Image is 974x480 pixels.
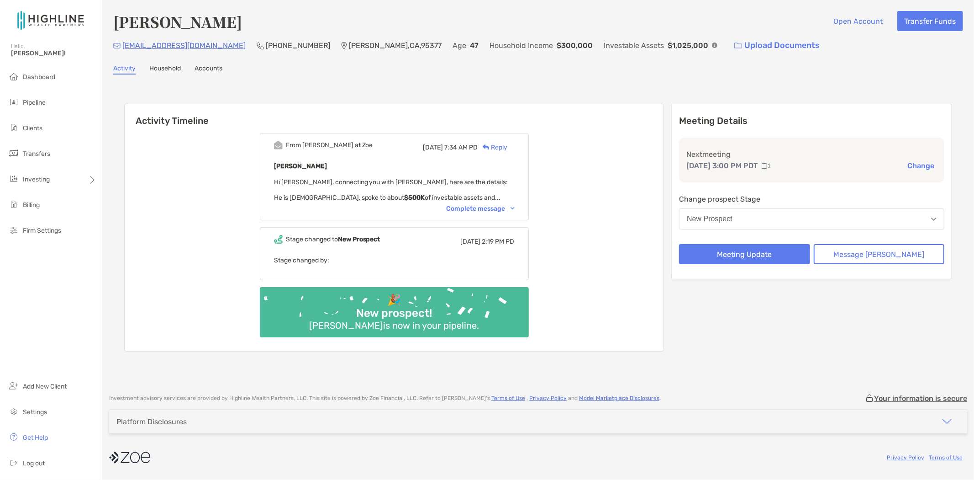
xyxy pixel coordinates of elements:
[266,40,330,51] p: [PHONE_NUMBER]
[23,150,50,158] span: Transfers
[905,161,937,171] button: Change
[353,307,436,320] div: New prospect!
[8,406,19,417] img: settings icon
[931,218,937,221] img: Open dropdown arrow
[23,434,48,442] span: Get Help
[712,43,717,48] img: Info Icon
[341,42,347,49] img: Location Icon
[687,215,732,223] div: New Prospect
[557,40,593,51] p: $300,000
[8,96,19,107] img: pipeline icon
[897,11,963,31] button: Transfer Funds
[384,293,405,307] div: 🎉
[445,144,478,151] span: 7:34 AM PD
[113,11,242,32] h4: [PERSON_NAME]
[668,40,708,51] p: $1,025,000
[453,40,466,51] p: Age
[23,124,42,132] span: Clients
[8,71,19,82] img: dashboard icon
[478,143,508,152] div: Reply
[11,49,96,57] span: [PERSON_NAME]!
[349,40,442,51] p: [PERSON_NAME] , CA , 95377
[23,227,61,235] span: Firm Settings
[814,244,944,264] button: Message [PERSON_NAME]
[679,115,944,127] p: Meeting Details
[113,43,121,48] img: Email Icon
[511,207,515,210] img: Chevron icon
[125,104,663,126] h6: Activity Timeline
[260,287,529,330] img: Confetti
[686,160,758,171] p: [DATE] 3:00 PM PDT
[274,178,508,202] span: Hi [PERSON_NAME], connecting you with [PERSON_NAME], here are the details: He is [DEMOGRAPHIC_DAT...
[728,36,826,55] a: Upload Documents
[679,244,810,264] button: Meeting Update
[604,40,664,51] p: Investable Assets
[529,395,567,401] a: Privacy Policy
[195,64,222,75] a: Accounts
[286,235,380,243] div: Stage changed to
[827,11,890,31] button: Open Account
[482,238,515,245] span: 2:19 PM PD
[423,144,443,151] span: [DATE]
[679,193,944,205] p: Change prospect Stage
[274,141,283,149] img: Event icon
[734,43,742,49] img: button icon
[23,459,45,467] span: Log out
[679,208,944,229] button: New Prospect
[874,394,967,403] p: Your information is secure
[8,122,19,133] img: clients icon
[23,383,67,390] span: Add New Client
[8,173,19,184] img: investing icon
[23,99,46,107] span: Pipeline
[8,457,19,468] img: logout icon
[274,162,327,170] b: [PERSON_NAME]
[8,199,19,210] img: billing icon
[109,448,150,468] img: company logo
[490,40,553,51] p: Household Income
[8,224,19,235] img: firm-settings icon
[8,148,19,159] img: transfers icon
[483,144,490,150] img: Reply icon
[405,194,425,202] strong: $500K
[11,4,91,37] img: Zoe Logo
[23,408,47,416] span: Settings
[23,201,40,209] span: Billing
[8,380,19,391] img: add_new_client icon
[470,40,479,51] p: 47
[461,238,481,245] span: [DATE]
[579,395,659,401] a: Model Marketplace Disclosures
[113,64,136,75] a: Activity
[122,40,246,51] p: [EMAIL_ADDRESS][DOMAIN_NAME]
[116,417,187,426] div: Platform Disclosures
[762,162,770,170] img: communication type
[447,205,515,213] div: Complete message
[491,395,525,401] a: Terms of Use
[942,416,953,427] img: icon arrow
[305,320,483,331] div: [PERSON_NAME] is now in your pipeline.
[887,454,924,461] a: Privacy Policy
[286,141,373,149] div: From [PERSON_NAME] at Zoe
[149,64,181,75] a: Household
[8,432,19,443] img: get-help icon
[257,42,264,49] img: Phone Icon
[274,235,283,244] img: Event icon
[23,176,50,183] span: Investing
[23,73,55,81] span: Dashboard
[338,235,380,243] b: New Prospect
[274,255,515,266] p: Stage changed by:
[109,395,661,402] p: Investment advisory services are provided by Highline Wealth Partners, LLC . This site is powered...
[686,149,937,160] p: Next meeting
[929,454,963,461] a: Terms of Use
